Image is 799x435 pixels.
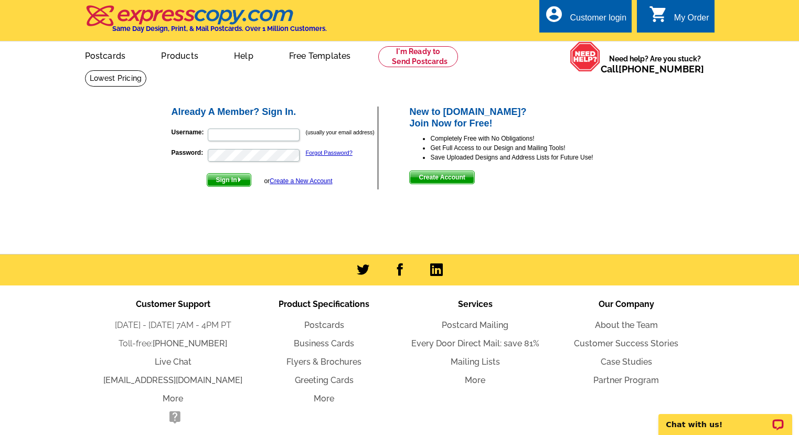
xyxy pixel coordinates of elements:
[295,375,354,385] a: Greeting Cards
[430,153,629,162] li: Save Uploaded Designs and Address Lists for Future Use!
[294,338,354,348] a: Business Cards
[172,128,207,137] label: Username:
[649,5,668,24] i: shopping_cart
[153,338,227,348] a: [PHONE_NUMBER]
[163,394,183,404] a: More
[649,12,709,25] a: shopping_cart My Order
[619,63,704,75] a: [PHONE_NUMBER]
[451,357,500,367] a: Mailing Lists
[593,375,659,385] a: Partner Program
[458,299,493,309] span: Services
[304,320,344,330] a: Postcards
[545,5,563,24] i: account_circle
[411,338,539,348] a: Every Door Direct Mail: save 81%
[595,320,658,330] a: About the Team
[85,13,327,33] a: Same Day Design, Print, & Mail Postcards. Over 1 Million Customers.
[430,134,629,143] li: Completely Free with No Obligations!
[570,41,601,72] img: help
[306,150,353,156] a: Forgot Password?
[410,171,474,184] span: Create Account
[98,337,249,350] li: Toll-free:
[652,402,799,435] iframe: LiveChat chat widget
[601,357,652,367] a: Case Studies
[270,177,332,185] a: Create a New Account
[237,177,242,182] img: button-next-arrow-white.png
[217,43,270,67] a: Help
[430,143,629,153] li: Get Full Access to our Design and Mailing Tools!
[155,357,191,367] a: Live Chat
[601,63,704,75] span: Call
[570,13,626,28] div: Customer login
[601,54,709,75] span: Need help? Are you stuck?
[442,320,508,330] a: Postcard Mailing
[264,176,332,186] div: or
[207,173,251,187] button: Sign In
[286,357,361,367] a: Flyers & Brochures
[409,107,629,129] h2: New to [DOMAIN_NAME]? Join Now for Free!
[545,12,626,25] a: account_circle Customer login
[172,107,378,118] h2: Already A Member? Sign In.
[272,43,368,67] a: Free Templates
[103,375,242,385] a: [EMAIL_ADDRESS][DOMAIN_NAME]
[172,148,207,157] label: Password:
[144,43,215,67] a: Products
[306,129,375,135] small: (usually your email address)
[279,299,369,309] span: Product Specifications
[314,394,334,404] a: More
[98,319,249,332] li: [DATE] - [DATE] 7AM - 4PM PT
[674,13,709,28] div: My Order
[207,174,251,186] span: Sign In
[136,299,210,309] span: Customer Support
[574,338,678,348] a: Customer Success Stories
[409,171,474,184] button: Create Account
[112,25,327,33] h4: Same Day Design, Print, & Mail Postcards. Over 1 Million Customers.
[465,375,485,385] a: More
[599,299,654,309] span: Our Company
[68,43,143,67] a: Postcards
